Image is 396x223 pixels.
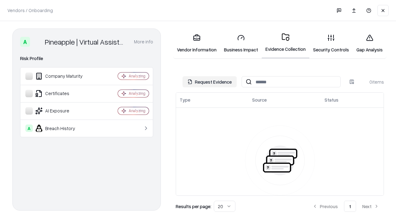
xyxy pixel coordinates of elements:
div: Risk Profile [20,55,153,62]
div: AI Exposure [25,107,99,115]
div: Analyzing [129,91,145,96]
div: Analyzing [129,73,145,79]
button: More info [134,36,153,47]
p: Results per page: [176,203,211,210]
nav: pagination [308,201,384,212]
button: Request Evidence [183,76,237,87]
div: Pineapple | Virtual Assistant Agency [45,37,127,47]
p: Vendors / Onboarding [7,7,53,14]
img: Pineapple | Virtual Assistant Agency [32,37,42,47]
a: Business Impact [220,29,262,58]
a: Vendor Information [173,29,220,58]
div: Status [325,97,338,103]
div: A [25,125,33,132]
button: 1 [344,201,356,212]
a: Gap Analysis [353,29,386,58]
div: Certificates [25,90,99,97]
div: Type [180,97,190,103]
div: Breach History [25,125,99,132]
div: A [20,37,30,47]
div: Analyzing [129,108,145,113]
a: Evidence Collection [262,28,309,59]
div: Source [252,97,267,103]
div: 0 items [359,79,384,85]
a: Security Controls [309,29,353,58]
div: Company Maturity [25,72,99,80]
